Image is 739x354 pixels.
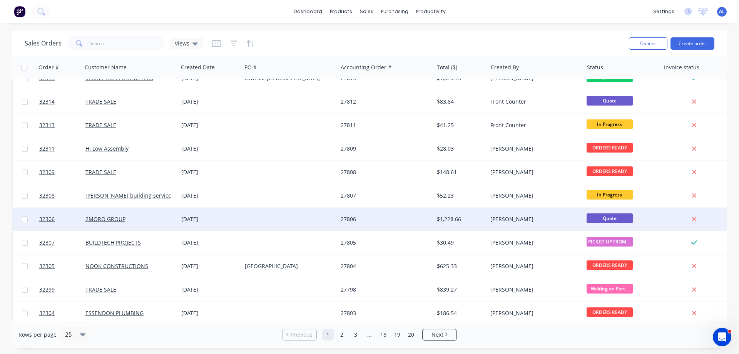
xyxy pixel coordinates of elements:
a: Hi Low Assembly [85,145,129,152]
a: Previous page [283,331,316,339]
span: Views [175,39,189,47]
a: 32311 [39,137,85,160]
span: 32309 [39,168,55,176]
div: [DATE] [181,192,239,200]
div: Front Counter [490,121,576,129]
button: Options [629,37,667,50]
div: settings [649,6,678,17]
span: In Progress [587,119,633,129]
div: sales [356,6,377,17]
div: [PERSON_NAME] [490,262,576,270]
div: $839.27 [437,286,482,294]
img: Factory [14,6,25,17]
div: Invoice status [664,64,699,71]
span: Previous [291,331,313,339]
div: $41.25 [437,121,482,129]
div: Customer Name [85,64,127,71]
span: 32305 [39,262,55,270]
div: Created Date [181,64,215,71]
span: ORDERS READY [587,260,633,270]
span: 32304 [39,309,55,317]
div: 27806 [341,215,426,223]
a: 32307 [39,231,85,254]
div: [PERSON_NAME] [490,145,576,153]
div: 27808 [341,168,426,176]
div: Front Counter [490,98,576,106]
a: 32306 [39,208,85,231]
a: ESSENDON PLUMBING [85,309,144,317]
div: 27812 [341,98,426,106]
span: Quote [587,96,633,106]
a: BUILDTECH PROJECTS [85,239,141,246]
span: ORDERS READY [587,307,633,317]
a: TRADE SALE [85,98,116,105]
div: $1,228.66 [437,215,482,223]
div: $30.49 [437,239,482,247]
a: Next page [423,331,456,339]
a: NOOK CONSTRUCTIONS [85,262,148,270]
ul: Pagination [279,329,460,341]
a: Jump forward [364,329,375,341]
a: 32305 [39,255,85,278]
div: $83.84 [437,98,482,106]
div: [DATE] [181,286,239,294]
span: 32306 [39,215,55,223]
div: [DATE] [181,145,239,153]
span: In Progress [587,190,633,200]
div: Created By [491,64,519,71]
a: TRADE SALE [85,168,116,176]
div: 27807 [341,192,426,200]
h1: Sales Orders [25,40,62,47]
a: Page 19 [391,329,403,341]
div: [PERSON_NAME] [490,192,576,200]
span: Next [431,331,443,339]
div: [DATE] [181,168,239,176]
a: 32299 [39,278,85,301]
div: 27811 [341,121,426,129]
div: 27804 [341,262,426,270]
div: [PERSON_NAME] [490,309,576,317]
div: $52.23 [437,192,482,200]
div: 27805 [341,239,426,247]
span: Waiting on Part... [587,284,633,294]
div: $148.61 [437,168,482,176]
a: dashboard [290,6,326,17]
span: AL [719,8,725,15]
div: $186.54 [437,309,482,317]
a: 32314 [39,90,85,113]
div: 27798 [341,286,426,294]
div: [DATE] [181,309,239,317]
a: Page 3 [350,329,361,341]
a: 32309 [39,161,85,184]
span: 32307 [39,239,55,247]
div: [DATE] [181,239,239,247]
div: productivity [412,6,450,17]
div: [DATE] [181,262,239,270]
span: 32308 [39,192,55,200]
div: [DATE] [181,215,239,223]
a: TRADE SALE [85,286,116,293]
a: Page 2 [336,329,348,341]
div: PO # [244,64,257,71]
input: Search... [89,36,164,51]
a: Page 18 [378,329,389,341]
a: TRADE SALE [85,121,116,129]
div: $625.33 [437,262,482,270]
div: [PERSON_NAME] [490,215,576,223]
div: [DATE] [181,98,239,106]
div: [PERSON_NAME] [490,168,576,176]
div: Order # [38,64,59,71]
span: 32314 [39,98,55,106]
a: 2MORO GROUP [85,215,125,223]
div: [PERSON_NAME] [490,239,576,247]
div: 27803 [341,309,426,317]
div: products [326,6,356,17]
div: [DATE] [181,121,239,129]
a: 32313 [39,114,85,137]
a: Page 1 is your current page [322,329,334,341]
iframe: Intercom live chat [713,328,731,346]
div: 27809 [341,145,426,153]
span: 32299 [39,286,55,294]
a: [PERSON_NAME] building services [85,192,174,199]
div: $28.03 [437,145,482,153]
